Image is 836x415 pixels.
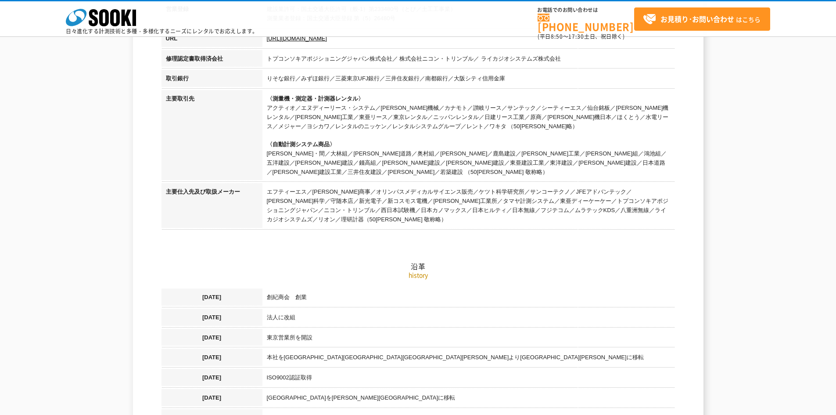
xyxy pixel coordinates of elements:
[538,32,624,40] span: (平日 ～ 土日、祝日除く)
[262,183,675,231] td: エフティーエス／[PERSON_NAME]商事／オリンパスメディカルサイエンス販売／ケツト科学研究所／サンコーテクノ／JFEアドバンテック／[PERSON_NAME]科学／守随本店／新光電子／新...
[161,309,262,329] th: [DATE]
[161,289,262,309] th: [DATE]
[161,70,262,90] th: 取引銀行
[634,7,770,31] a: お見積り･お問い合わせはこちら
[643,13,761,26] span: はこちら
[538,7,634,13] span: お電話でのお問い合わせは
[161,389,262,409] th: [DATE]
[161,174,675,271] h2: 沿革
[660,14,734,24] strong: お見積り･お問い合わせ
[267,95,364,102] span: 〈測量機・測定器・計測器レンタル〉
[262,329,675,349] td: 東京営業所を開設
[262,50,675,70] td: トプコンソキアポジショニングジャパン株式会社／ 株式会社ニコン・トリンブル／ ライカジオシステムズ株式会社
[262,389,675,409] td: [GEOGRAPHIC_DATA]を[PERSON_NAME][GEOGRAPHIC_DATA]に移転
[538,14,634,32] a: [PHONE_NUMBER]
[267,141,335,148] span: 〈自動計測システム商品〉
[262,90,675,183] td: アクティオ／エヌディーリース・システム／[PERSON_NAME]機械／カナモト／讃岐リース／サンテック／シーティーエス／仙台銘板／[PERSON_NAME]機レンタル／[PERSON_NAME...
[568,32,584,40] span: 17:30
[262,309,675,329] td: 法人に改組
[161,90,262,183] th: 主要取引先
[161,369,262,389] th: [DATE]
[161,349,262,369] th: [DATE]
[161,50,262,70] th: 修理認定書取得済会社
[262,369,675,389] td: ISO9002認証取得
[267,35,327,42] a: [URL][DOMAIN_NAME]
[161,329,262,349] th: [DATE]
[262,70,675,90] td: りそな銀行／みずほ銀行／三菱東京UFJ銀行／三井住友銀行／南都銀行／大阪シティ信用金庫
[262,349,675,369] td: 本社を[GEOGRAPHIC_DATA][GEOGRAPHIC_DATA][GEOGRAPHIC_DATA][PERSON_NAME]より[GEOGRAPHIC_DATA][PERSON_NAM...
[66,29,258,34] p: 日々進化する計測技術と多種・多様化するニーズにレンタルでお応えします。
[551,32,563,40] span: 8:50
[262,289,675,309] td: 創紀商会 創業
[161,271,675,280] p: history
